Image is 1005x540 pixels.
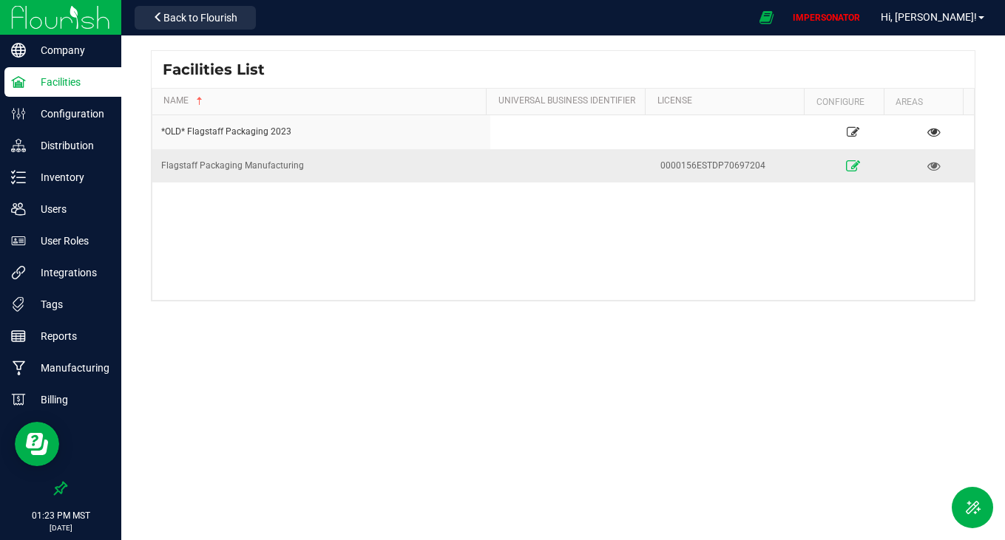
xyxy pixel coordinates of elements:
p: Company [26,41,115,59]
inline-svg: Facilities [11,75,26,89]
p: IMPERSONATOR [787,11,866,24]
iframe: Resource center [15,422,59,466]
th: Areas [884,89,963,115]
inline-svg: Inventory [11,170,26,185]
inline-svg: Users [11,202,26,216]
p: User Roles [26,232,115,250]
span: Hi, [PERSON_NAME]! [881,11,977,23]
label: Pin the sidebar to full width on large screens [53,481,68,496]
a: Universal Business Identifier [498,95,640,107]
inline-svg: Integrations [11,265,26,280]
div: *OLD* Flagstaff Packaging 2023 [161,125,481,139]
p: Integrations [26,264,115,281]
span: Open Ecommerce Menu [750,3,783,32]
p: Reports [26,327,115,345]
p: Configuration [26,105,115,123]
p: Inventory [26,168,115,186]
inline-svg: Billing [11,392,26,407]
span: Facilities List [163,58,265,81]
p: Facilities [26,73,115,91]
button: Toggle Menu [952,487,993,528]
p: Manufacturing [26,359,115,377]
button: Back to Flourish [135,6,256,30]
inline-svg: Tags [11,297,26,312]
inline-svg: Company [11,43,26,58]
p: Distribution [26,137,115,154]
inline-svg: User Roles [11,233,26,248]
a: Name [163,95,481,107]
p: Tags [26,295,115,313]
p: Users [26,200,115,218]
inline-svg: Manufacturing [11,360,26,375]
div: Flagstaff Packaging Manufacturing [161,159,481,173]
inline-svg: Configuration [11,106,26,121]
p: [DATE] [7,522,115,533]
a: License [657,95,799,107]
inline-svg: Distribution [11,138,26,153]
span: Back to Flourish [163,12,237,24]
p: 01:23 PM MST [7,509,115,522]
p: Billing [26,391,115,409]
div: 0000156ESTDP70697204 [660,159,804,173]
th: Configure [804,89,883,115]
inline-svg: Reports [11,329,26,344]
